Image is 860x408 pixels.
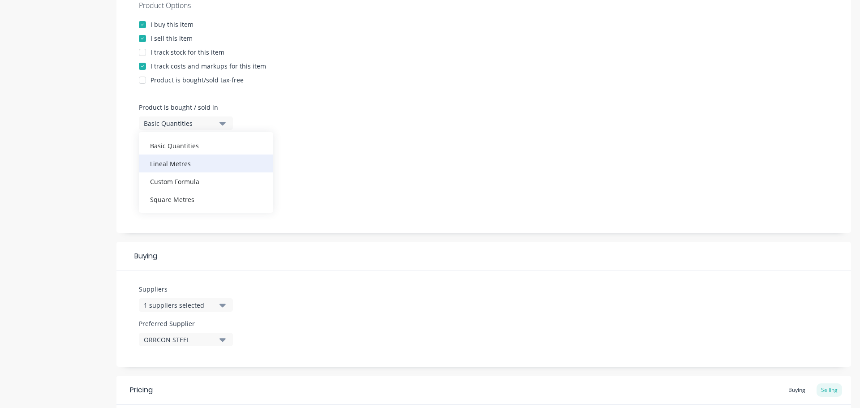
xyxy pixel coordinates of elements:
div: Square Metres [139,190,273,208]
div: Basic Quantities [139,137,273,155]
label: Preferred Supplier [139,319,233,328]
button: ORRCON STEEL [139,333,233,346]
label: Suppliers [139,284,233,294]
div: I track stock for this item [150,47,224,57]
div: Selling [817,383,842,397]
div: Buying [784,383,810,397]
div: Pricing [130,385,153,395]
button: 1 suppliers selected [139,298,233,312]
label: Product is bought / sold in [139,103,228,112]
div: Custom Formula [139,172,273,190]
div: ORRCON STEEL [144,335,215,344]
div: I buy this item [150,20,193,29]
div: 1 suppliers selected [144,301,215,310]
div: Product is bought/sold tax-free [150,75,244,85]
div: Lineal Metres [139,155,273,172]
div: I track costs and markups for this item [150,61,266,71]
div: Buying [116,242,851,271]
div: I sell this item [150,34,193,43]
div: Basic Quantities [144,119,215,128]
button: Basic Quantities [139,116,233,130]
